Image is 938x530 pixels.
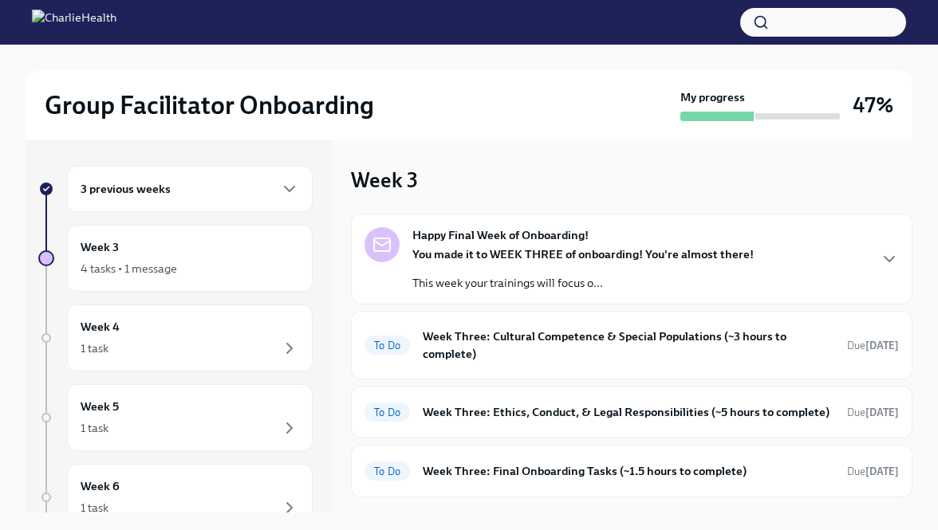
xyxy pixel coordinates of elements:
h6: Week Three: Final Onboarding Tasks (~1.5 hours to complete) [423,462,834,480]
a: Week 34 tasks • 1 message [38,225,313,292]
div: 1 task [81,500,108,516]
span: October 11th, 2025 10:00 [847,464,899,479]
a: Week 51 task [38,384,313,451]
h6: Week 4 [81,318,120,336]
strong: Happy Final Week of Onboarding! [412,227,589,243]
h6: 3 previous weeks [81,180,171,198]
p: This week your trainings will focus o... [412,275,754,291]
div: 4 tasks • 1 message [81,261,177,277]
strong: [DATE] [865,340,899,351]
h6: Week Three: Cultural Competence & Special Populations (~3 hours to complete) [423,328,834,363]
h3: Week 3 [351,166,418,194]
h2: Group Facilitator Onboarding [45,89,374,121]
h6: Week 6 [81,477,120,495]
div: 3 previous weeks [67,166,313,212]
h3: 47% [853,91,893,120]
a: To DoWeek Three: Final Onboarding Tasks (~1.5 hours to complete)Due[DATE] [365,458,899,484]
span: Due [847,340,899,351]
div: 1 task [81,340,108,356]
strong: My progress [680,89,745,105]
div: 1 task [81,420,108,436]
a: Week 41 task [38,304,313,371]
span: October 13th, 2025 10:00 [847,405,899,420]
span: Due [847,406,899,418]
span: To Do [365,406,410,418]
strong: [DATE] [865,406,899,418]
span: Due [847,465,899,477]
a: To DoWeek Three: Cultural Competence & Special Populations (~3 hours to complete)Due[DATE] [365,324,899,366]
span: To Do [365,465,410,477]
img: CharlieHealth [32,10,116,35]
span: To Do [365,340,410,351]
h6: Week Three: Ethics, Conduct, & Legal Responsibilities (~5 hours to complete) [423,403,834,421]
span: October 13th, 2025 10:00 [847,338,899,353]
strong: You made it to WEEK THREE of onboarding! You're almost there! [412,247,754,261]
h6: Week 5 [81,398,119,415]
a: To DoWeek Three: Ethics, Conduct, & Legal Responsibilities (~5 hours to complete)Due[DATE] [365,399,899,425]
strong: [DATE] [865,465,899,477]
h6: Week 3 [81,238,119,256]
